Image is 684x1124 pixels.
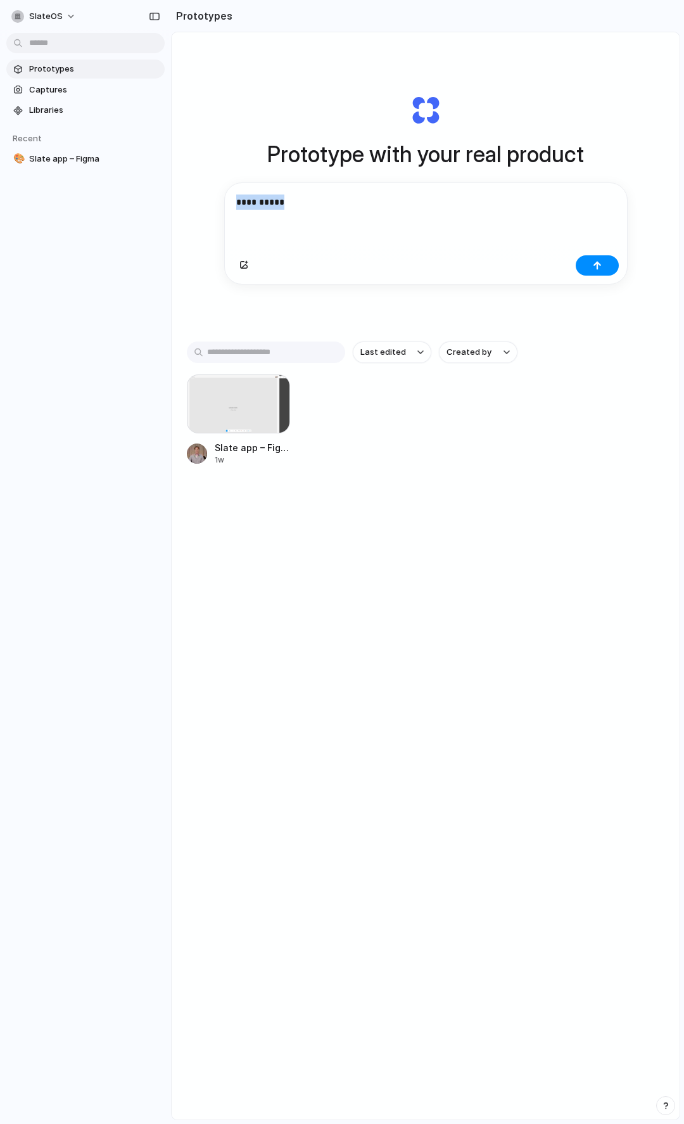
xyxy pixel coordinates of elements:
[171,8,232,23] h2: Prototypes
[6,150,165,169] a: 🎨Slate app – Figma
[13,133,42,143] span: Recent
[29,10,63,23] span: SlateOS
[6,6,82,27] button: SlateOS
[267,137,584,171] h1: Prototype with your real product
[215,454,290,466] div: 1w
[6,80,165,99] a: Captures
[29,84,160,96] span: Captures
[215,441,290,454] div: Slate app – Figma
[6,101,165,120] a: Libraries
[439,342,517,363] button: Created by
[353,342,431,363] button: Last edited
[29,153,160,165] span: Slate app – Figma
[6,60,165,79] a: Prototypes
[187,374,290,466] a: Slate app – FigmaSlate app – Figma1w
[29,63,160,75] span: Prototypes
[446,346,491,359] span: Created by
[11,153,24,165] button: 🎨
[29,104,160,117] span: Libraries
[360,346,406,359] span: Last edited
[13,151,22,166] div: 🎨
